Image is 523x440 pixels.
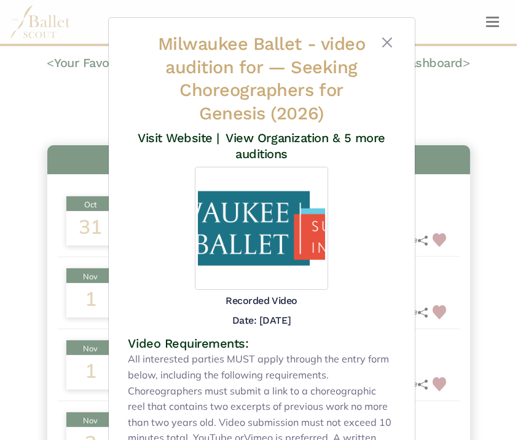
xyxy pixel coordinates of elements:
span: video audition for [165,33,365,78]
a: View Organization & 5 more auditions [226,130,385,161]
a: Visit Website | [138,130,219,145]
span: Video Requirements: [128,336,249,351]
span: Milwaukee Ballet - [158,33,366,78]
h5: Recorded Video [226,295,297,308]
h5: Date: [DATE] [232,314,291,326]
span: — Seeking Choreographers for Genesis (2026) [179,57,357,124]
img: Logo [195,167,328,290]
button: Close [380,35,395,50]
